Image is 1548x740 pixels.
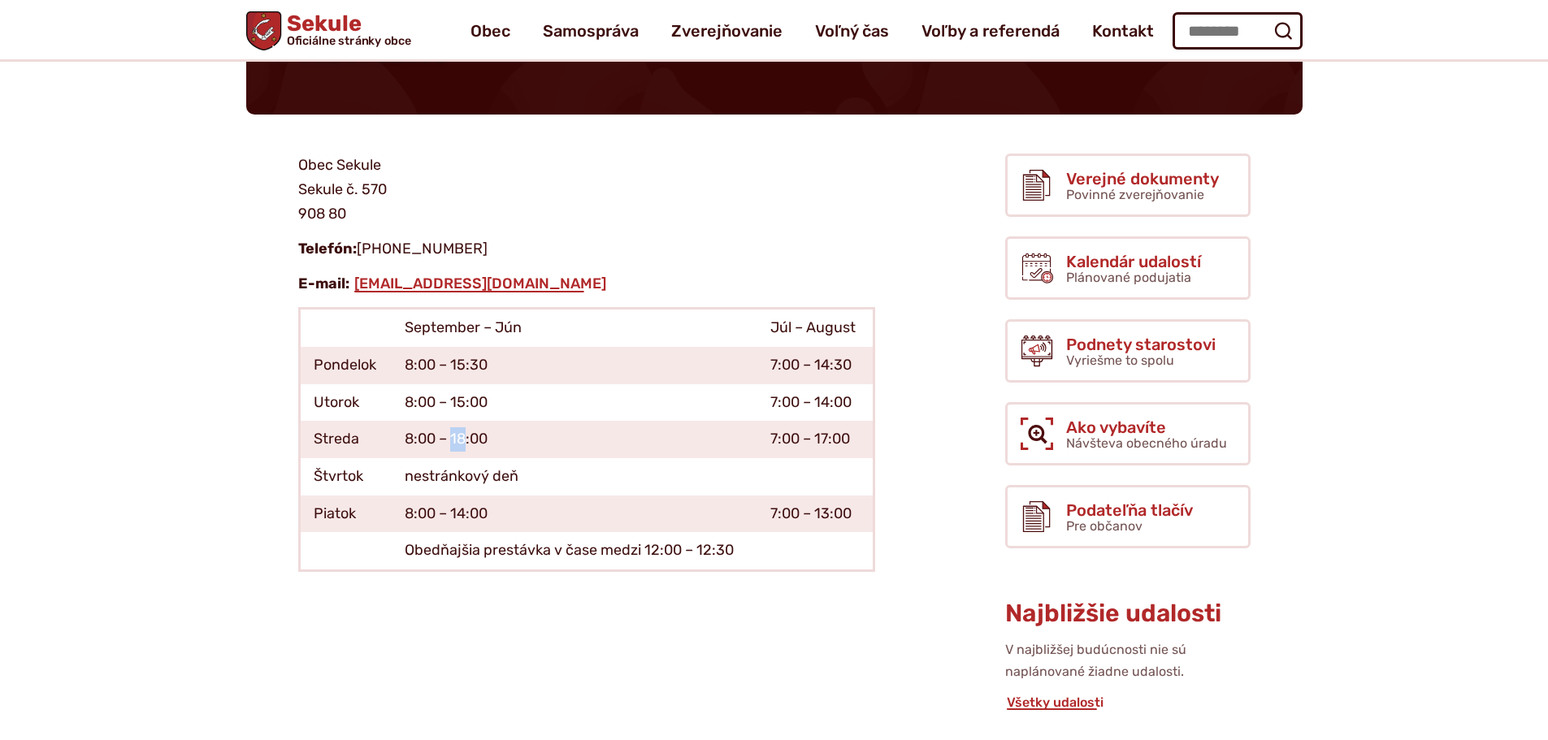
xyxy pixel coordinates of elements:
[298,154,875,226] p: Obec Sekule Sekule č. 570 908 80
[1066,353,1174,368] span: Vyriešme to spolu
[757,309,874,347] td: Júl – August
[1005,485,1251,548] a: Podateľňa tlačív Pre občanov
[1066,170,1219,188] span: Verejné dokumenty
[757,384,874,422] td: 7:00 – 14:00
[299,421,392,458] td: Streda
[299,347,392,384] td: Pondelok
[392,347,757,384] td: 8:00 – 15:30
[299,495,392,533] td: Piatok
[1005,154,1251,217] a: Verejné dokumenty Povinné zverejňovanie
[671,8,783,54] a: Zverejňovanie
[1066,518,1143,534] span: Pre občanov
[1066,418,1227,436] span: Ako vybavíte
[1066,253,1201,270] span: Kalendár udalostí
[1005,639,1251,682] p: V najbližšej budúcnosti nie sú naplánované žiadne udalosti.
[353,275,608,292] a: [EMAIL_ADDRESS][DOMAIN_NAME]
[921,8,1060,54] a: Voľby a referendá
[298,237,875,262] p: [PHONE_NUMBER]
[757,347,874,384] td: 7:00 – 14:30
[298,240,357,257] strong: Telefón:
[299,458,392,495] td: Štvrtok
[392,458,757,495] td: nestránkový deň
[392,384,757,422] td: 8:00 – 15:00
[1066,335,1216,353] span: Podnety starostovi
[543,8,639,54] a: Samospráva
[815,8,889,54] a: Voľný čas
[1066,187,1204,202] span: Povinné zverejňovanie
[392,421,757,458] td: 8:00 – 18:00
[470,8,510,54] a: Obec
[246,11,411,50] a: Logo Sekule, prejsť na domovskú stránku.
[1005,319,1251,383] a: Podnety starostovi Vyriešme to spolu
[246,11,281,50] img: Prejsť na domovskú stránku
[1005,402,1251,465] a: Ako vybavíte Návšteva obecného úradu
[1092,8,1154,54] a: Kontakt
[299,384,392,422] td: Utorok
[1066,501,1193,519] span: Podateľňa tlačív
[1005,695,1105,710] a: Všetky udalosti
[392,532,757,570] td: Obedňajšia prestávka v čase medzi 12:00 – 12:30
[1066,270,1191,285] span: Plánované podujatia
[298,275,349,292] strong: E-mail:
[392,495,757,533] td: 8:00 – 14:00
[757,495,874,533] td: 7:00 – 13:00
[1066,435,1227,451] span: Návšteva obecného úradu
[757,421,874,458] td: 7:00 – 17:00
[1005,600,1251,627] h3: Najbližšie udalosti
[392,309,757,347] td: September – Jún
[1005,236,1251,300] a: Kalendár udalostí Plánované podujatia
[281,13,411,47] span: Sekule
[286,35,411,46] span: Oficiálne stránky obce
